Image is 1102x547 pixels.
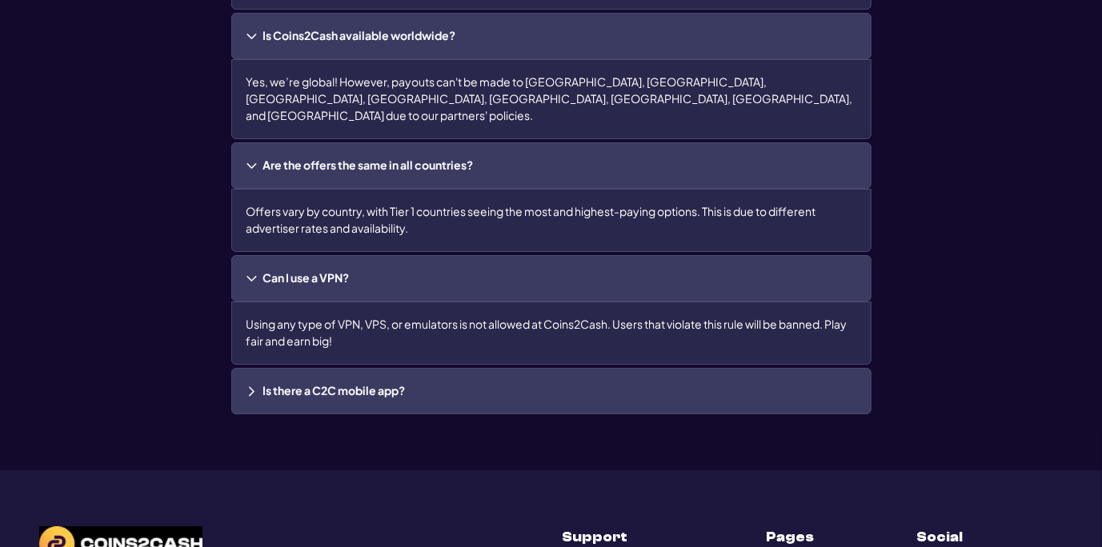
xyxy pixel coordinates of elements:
[246,160,258,172] img: acc arrow
[917,526,964,547] h3: Social
[262,382,405,399] h3: Is there a C2C mobile app?
[563,526,628,547] h3: Support
[246,30,258,42] img: acc arrow
[262,27,455,44] h3: Is Coins2Cash available worldwide?
[246,316,856,349] p: Using any type of VPN, VPS, or emulators is not allowed at Coins2Cash. Users that violate this ru...
[246,273,258,285] img: acc arrow
[262,157,473,174] h3: Are the offers the same in all countries?
[262,270,349,286] h3: Can I use a VPN?
[246,203,856,237] p: Offers vary by country, with Tier 1 countries seeing the most and highest-paying options. This is...
[246,74,856,124] p: Yes, we’re global! However, payouts can't be made to [GEOGRAPHIC_DATA], [GEOGRAPHIC_DATA], [GEOGR...
[246,385,258,397] img: acc arrow
[767,526,815,547] h3: Pages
